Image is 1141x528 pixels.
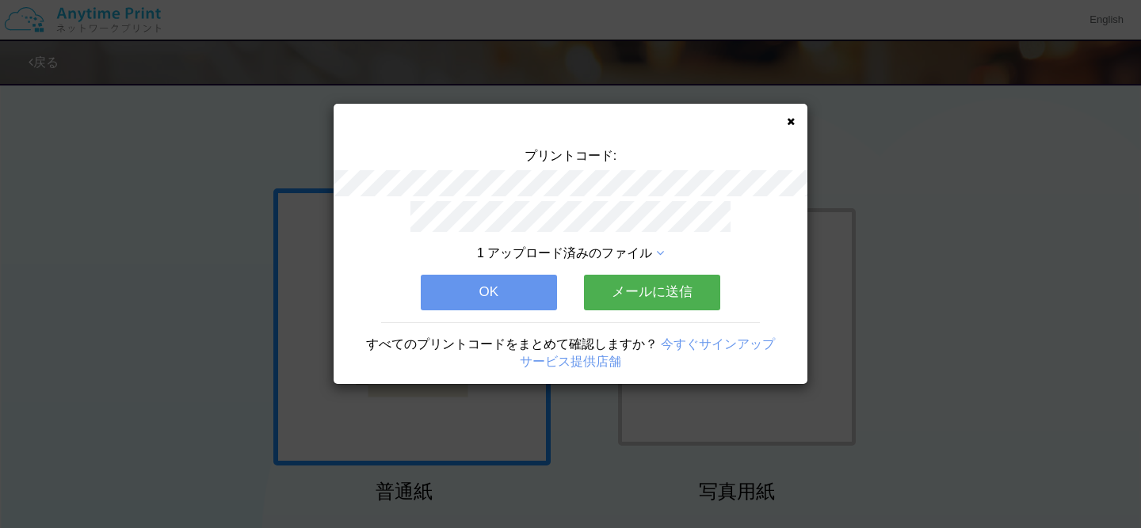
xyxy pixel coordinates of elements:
[421,275,557,310] button: OK
[520,355,621,368] a: サービス提供店舗
[366,337,658,351] span: すべてのプリントコードをまとめて確認しますか？
[477,246,652,260] span: 1 アップロード済みのファイル
[525,149,616,162] span: プリントコード:
[661,337,775,351] a: 今すぐサインアップ
[584,275,720,310] button: メールに送信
